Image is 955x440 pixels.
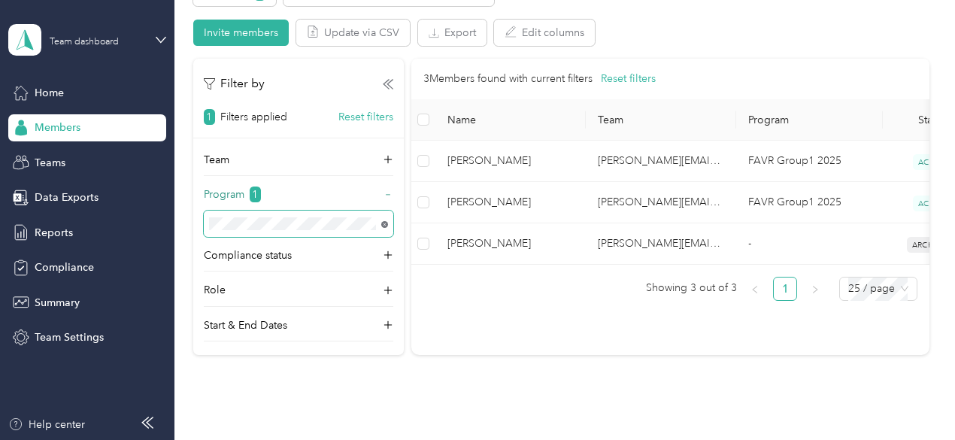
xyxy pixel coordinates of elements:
[8,417,85,432] button: Help center
[848,278,908,300] span: 25 / page
[35,225,73,241] span: Reports
[338,109,393,125] button: Reset filters
[601,71,656,87] button: Reset filters
[435,223,586,265] td: Kirsten F. Ramirez
[447,153,574,169] span: [PERSON_NAME]
[774,278,796,300] a: 1
[423,71,593,87] p: 3 Members found with current filters
[773,277,797,301] li: 1
[435,182,586,223] td: Rhonda L. Williams-Davis
[736,99,883,141] th: Program
[586,141,736,182] td: karen.garvey@crossmark.com
[586,223,736,265] td: karen.garvey@crossmark.com
[435,141,586,182] td: Tammy H. Bryant
[646,277,737,299] span: Showing 3 out of 3
[296,20,410,46] button: Update via CSV
[35,259,94,275] span: Compliance
[736,223,883,265] td: -
[803,277,827,301] button: right
[35,329,104,345] span: Team Settings
[871,356,955,440] iframe: Everlance-gr Chat Button Frame
[839,277,917,301] div: Page Size
[250,187,261,202] span: 1
[204,317,287,333] p: Start & End Dates
[586,99,736,141] th: Team
[35,85,64,101] span: Home
[418,20,487,46] button: Export
[35,295,80,311] span: Summary
[736,141,883,182] td: FAVR Group1 2025
[913,196,950,211] span: ACTIVE
[803,277,827,301] li: Next Page
[204,152,229,168] p: Team
[220,109,287,125] p: Filters applied
[494,20,595,46] button: Edit columns
[743,277,767,301] li: Previous Page
[743,277,767,301] button: left
[50,38,119,47] div: Team dashboard
[204,109,215,125] span: 1
[193,20,289,46] button: Invite members
[736,182,883,223] td: FAVR Group1 2025
[35,190,99,205] span: Data Exports
[35,120,80,135] span: Members
[750,285,759,294] span: left
[35,155,65,171] span: Teams
[435,99,586,141] th: Name
[447,235,574,252] span: [PERSON_NAME]
[447,194,574,211] span: [PERSON_NAME]
[204,282,226,298] p: Role
[447,114,574,126] span: Name
[204,187,244,202] p: Program
[586,182,736,223] td: karen.garvey@crossmark.com
[204,74,265,93] p: Filter by
[811,285,820,294] span: right
[913,154,950,170] span: ACTIVE
[204,247,292,263] p: Compliance status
